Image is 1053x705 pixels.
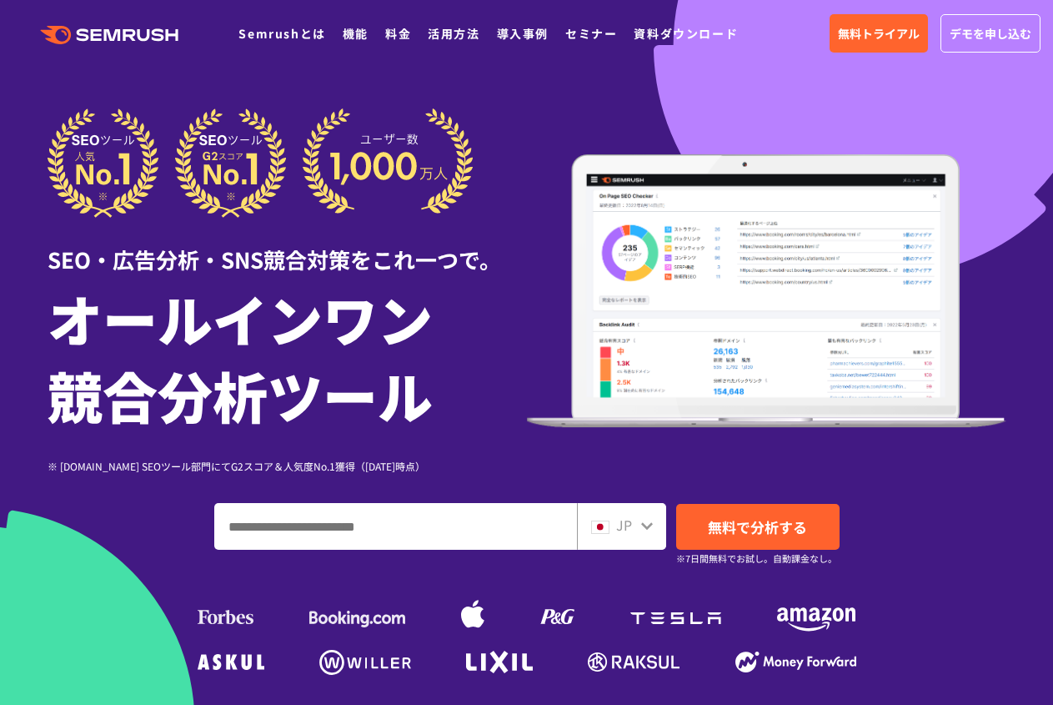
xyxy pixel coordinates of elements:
a: 資料ダウンロード [634,25,738,42]
span: 無料トライアル [838,24,920,43]
input: ドメイン、キーワードまたはURLを入力してください [215,504,576,549]
a: セミナー [565,25,617,42]
h1: オールインワン 競合分析ツール [48,279,527,433]
div: SEO・広告分析・SNS競合対策をこれ一つで。 [48,218,527,275]
span: デモを申し込む [950,24,1031,43]
span: JP [616,515,632,535]
a: 機能 [343,25,369,42]
a: デモを申し込む [940,14,1040,53]
span: 無料で分析する [708,516,807,537]
a: 導入事例 [497,25,549,42]
a: 無料トライアル [830,14,928,53]
div: ※ [DOMAIN_NAME] SEOツール部門にてG2スコア＆人気度No.1獲得（[DATE]時点） [48,458,527,474]
a: 料金 [385,25,411,42]
a: 活用方法 [428,25,479,42]
a: 無料で分析する [676,504,840,550]
a: Semrushとは [238,25,325,42]
small: ※7日間無料でお試し。自動課金なし。 [676,551,837,567]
